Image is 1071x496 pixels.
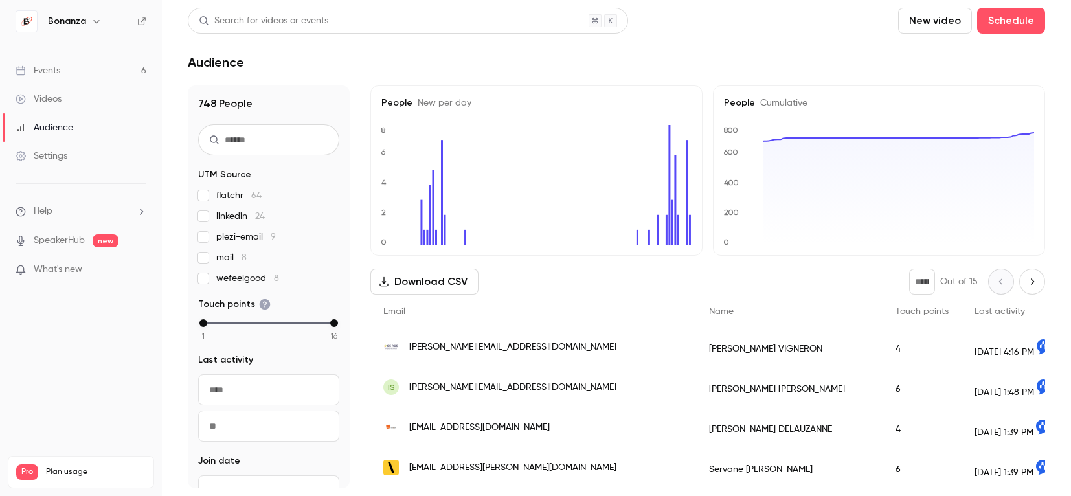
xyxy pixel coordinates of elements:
div: 4 [883,329,962,369]
span: Help [34,205,52,218]
h5: People [724,96,1034,109]
text: 200 [724,208,739,217]
span: 1 [202,330,205,342]
div: [DATE] 1:48 PM [962,369,1068,409]
div: Servane [PERSON_NAME] [696,449,883,490]
span: Email [383,307,405,316]
div: [DATE] 4:16 PM [962,329,1068,369]
img: Bonanza [16,11,37,32]
div: Settings [16,150,67,163]
div: [DATE] 1:39 PM [962,449,1068,490]
span: 24 [255,212,265,221]
span: 16 [331,330,337,342]
li: help-dropdown-opener [16,205,146,218]
span: What's new [34,263,82,276]
div: Search for videos or events [199,14,328,28]
span: plezi-email [216,231,276,243]
div: Audience [16,121,73,134]
span: UTM Source [198,168,251,181]
span: flatchr [216,189,262,202]
span: 9 [271,232,276,242]
button: Schedule [977,8,1045,34]
span: Touch points [198,298,271,311]
text: 0 [381,238,387,247]
text: 400 [724,178,739,187]
div: 6 [883,369,962,409]
text: 600 [723,148,738,157]
img: serce.fr [383,339,399,355]
span: Touch points [896,307,949,316]
h6: Bonanza [48,15,86,28]
button: New video [898,8,972,34]
text: 4 [381,178,387,187]
div: 4 [883,409,962,449]
span: Last activity [198,354,253,366]
div: [PERSON_NAME] DELAUZANNE [696,409,883,449]
span: 8 [242,253,247,262]
span: is [388,381,395,393]
h1: 748 People [198,96,339,111]
span: Cumulative [755,98,807,107]
button: Download CSV [370,269,479,295]
text: 8 [381,126,386,135]
div: Videos [16,93,62,106]
p: Out of 15 [940,275,978,288]
a: SpeakerHub [34,234,85,247]
span: Join date [198,455,240,468]
span: [EMAIL_ADDRESS][DOMAIN_NAME] [409,421,550,434]
iframe: Noticeable Trigger [131,264,146,276]
div: [PERSON_NAME] VIGNERON [696,329,883,369]
h1: Audience [188,54,244,70]
div: 6 [883,449,962,490]
span: [PERSON_NAME][EMAIL_ADDRESS][DOMAIN_NAME] [409,381,616,394]
button: Next page [1019,269,1045,295]
span: 64 [251,191,262,200]
span: new [93,234,118,247]
div: Events [16,64,60,77]
span: [PERSON_NAME][EMAIL_ADDRESS][DOMAIN_NAME] [409,341,616,354]
div: [PERSON_NAME] [PERSON_NAME] [696,369,883,409]
span: Plan usage [46,467,146,477]
img: iseah.fr [383,420,399,435]
h5: People [381,96,692,109]
span: wefeelgood [216,272,279,285]
text: 6 [381,148,386,157]
span: Pro [16,464,38,480]
span: mail [216,251,247,264]
div: min [199,319,207,327]
span: 8 [274,274,279,283]
span: Name [709,307,734,316]
span: New per day [412,98,471,107]
text: 800 [723,126,738,135]
text: 2 [381,208,386,217]
span: Last activity [975,307,1025,316]
img: tbwa-corporate.com [383,460,399,475]
div: [DATE] 1:39 PM [962,409,1068,449]
span: linkedin [216,210,265,223]
span: [EMAIL_ADDRESS][PERSON_NAME][DOMAIN_NAME] [409,461,616,475]
div: max [330,319,338,327]
text: 0 [723,238,729,247]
